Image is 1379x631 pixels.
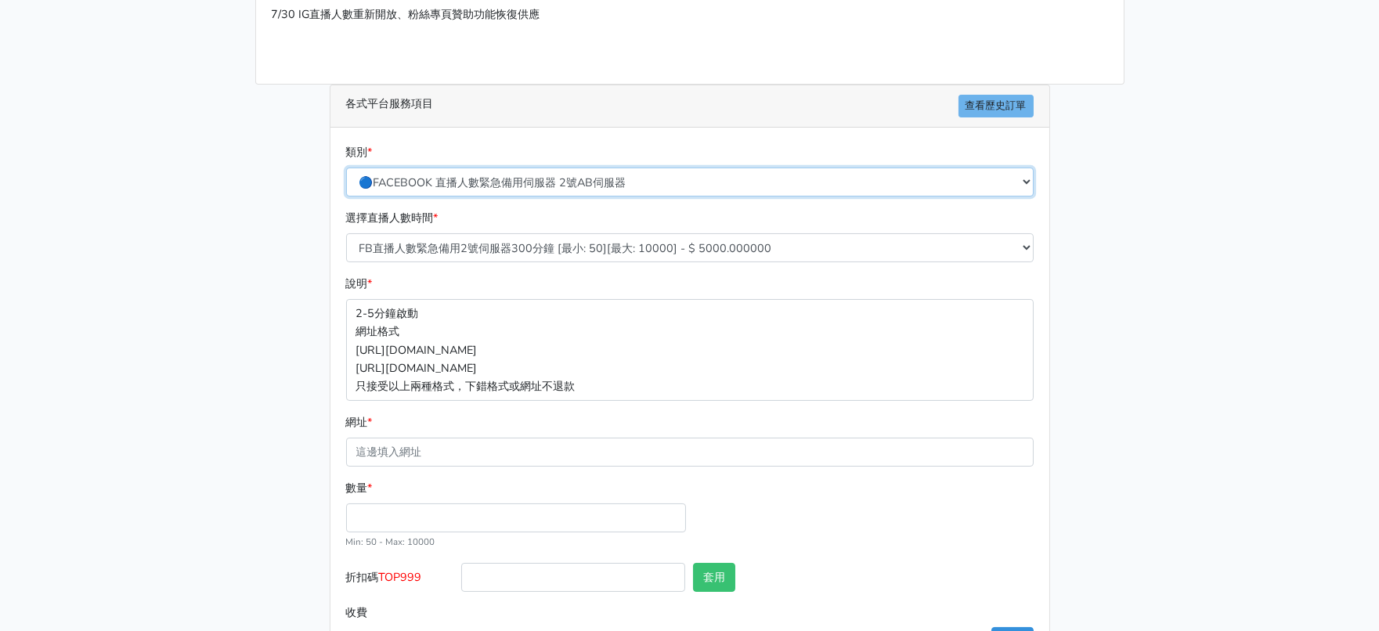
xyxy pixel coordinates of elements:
[342,598,458,627] label: 收費
[342,563,458,598] label: 折扣碼
[330,85,1049,128] div: 各式平台服務項目
[693,563,735,592] button: 套用
[379,569,422,585] span: TOP999
[958,95,1034,117] a: 查看歷史訂單
[346,143,373,161] label: 類別
[272,5,1108,23] p: 7/30 IG直播人數重新開放、粉絲專頁贊助功能恢復供應
[346,209,439,227] label: 選擇直播人數時間
[346,535,435,548] small: Min: 50 - Max: 10000
[346,413,373,431] label: 網址
[346,275,373,293] label: 說明
[346,479,373,497] label: 數量
[346,438,1034,467] input: 這邊填入網址
[346,299,1034,400] p: 2-5分鐘啟動 網址格式 [URL][DOMAIN_NAME] [URL][DOMAIN_NAME] 只接受以上兩種格式，下錯格式或網址不退款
